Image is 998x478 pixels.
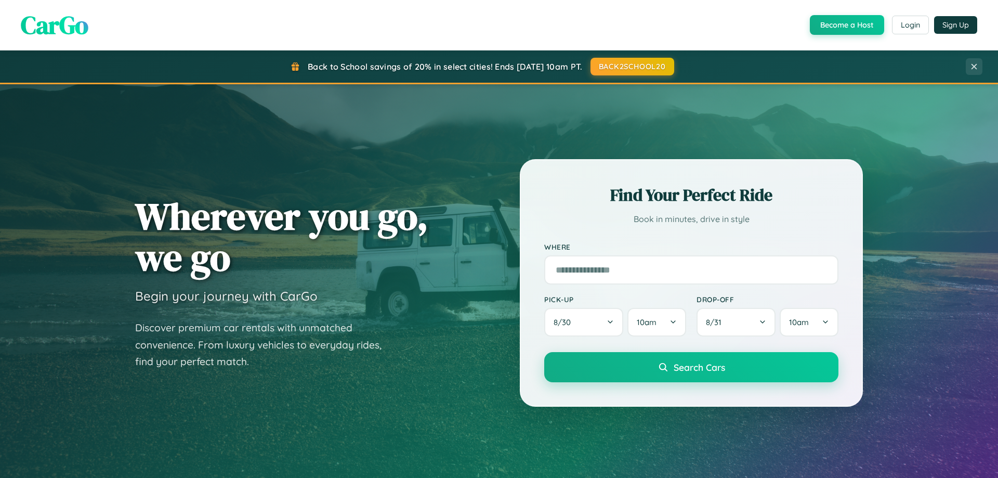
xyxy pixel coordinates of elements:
button: 10am [627,308,686,337]
span: 8 / 31 [706,317,727,327]
h1: Wherever you go, we go [135,196,428,278]
span: 10am [637,317,656,327]
p: Book in minutes, drive in style [544,212,838,227]
span: 10am [789,317,809,327]
span: Search Cars [674,361,725,373]
button: 8/30 [544,308,623,337]
button: 8/31 [697,308,776,337]
h3: Begin your journey with CarGo [135,288,318,304]
span: CarGo [21,8,88,42]
label: Drop-off [697,295,838,304]
p: Discover premium car rentals with unmatched convenience. From luxury vehicles to everyday rides, ... [135,319,395,370]
button: Search Cars [544,352,838,382]
span: Back to School savings of 20% in select cities! Ends [DATE] 10am PT. [308,61,582,72]
button: Become a Host [810,15,884,35]
h2: Find Your Perfect Ride [544,184,838,206]
label: Where [544,242,838,251]
button: 10am [780,308,838,337]
label: Pick-up [544,295,686,304]
span: 8 / 30 [554,317,576,327]
button: BACK2SCHOOL20 [590,58,674,75]
button: Login [892,16,929,34]
button: Sign Up [934,16,977,34]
